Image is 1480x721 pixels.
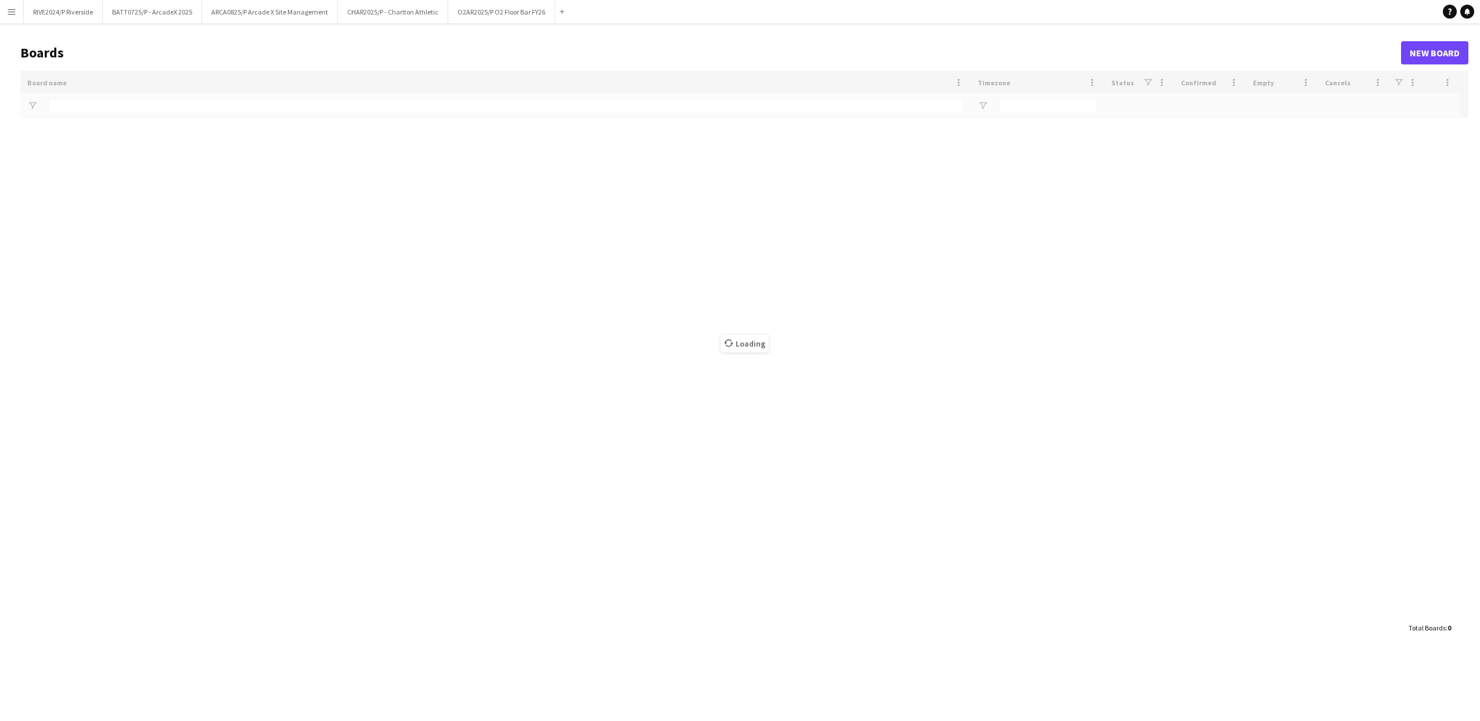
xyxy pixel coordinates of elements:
[448,1,555,23] button: O2AR2025/P O2 Floor Bar FY26
[1409,623,1446,632] span: Total Boards
[1447,623,1451,632] span: 0
[1401,41,1468,64] a: New Board
[24,1,103,23] button: RIVE2024/P Riverside
[1409,617,1451,639] div: :
[103,1,202,23] button: BATT0725/P - ArcadeX 2025
[721,335,769,352] span: Loading
[20,44,1401,62] h1: Boards
[338,1,448,23] button: CHAR2025/P - Charlton Athletic
[202,1,338,23] button: ARCA0825/P Arcade X Site Management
